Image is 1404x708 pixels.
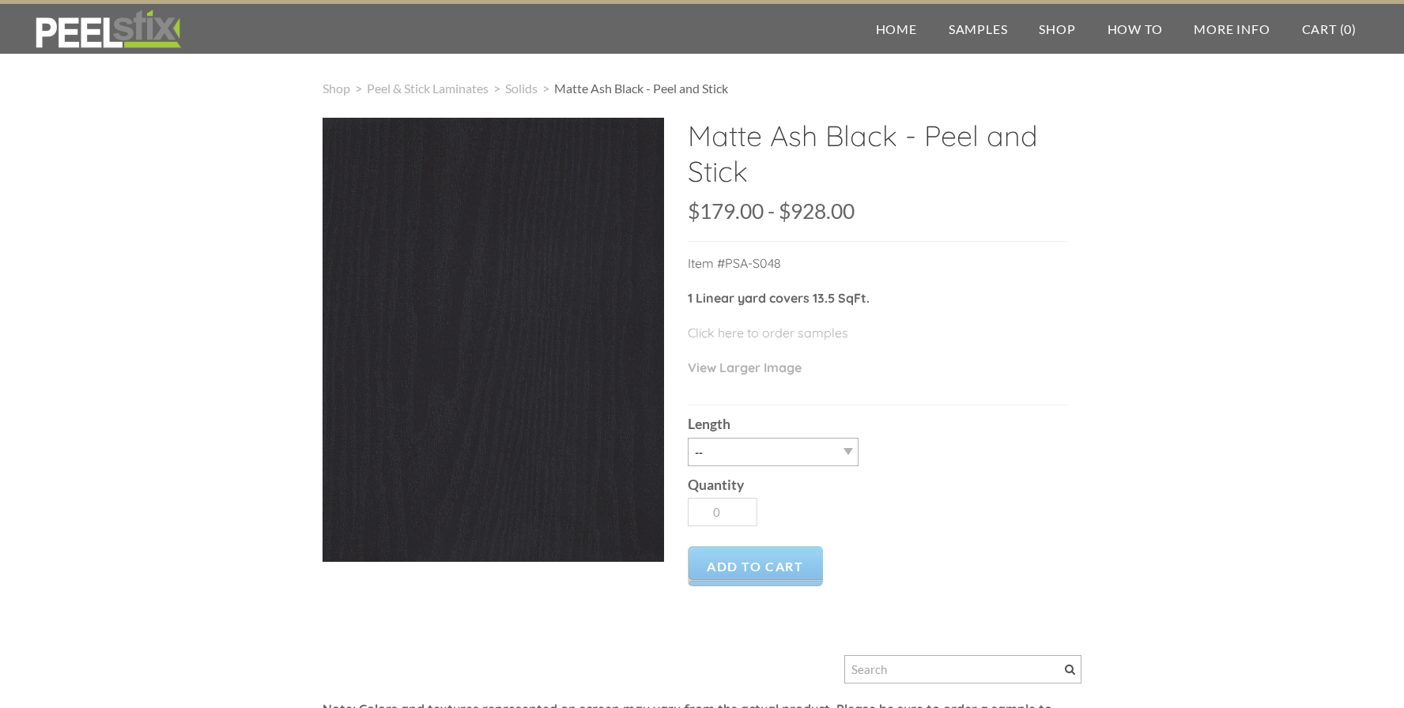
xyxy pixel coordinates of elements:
[860,4,933,54] a: Home
[933,4,1024,54] a: Samples
[323,81,350,96] a: Shop
[688,360,802,375] a: View Larger Image
[1178,4,1285,54] a: More Info
[505,81,538,96] a: Solids
[1065,665,1075,675] span: Search
[688,546,823,586] a: Add to Cart
[688,416,730,432] b: Length
[1092,4,1179,54] a: How To
[688,325,848,341] a: Click here to order samples
[350,81,367,96] span: >
[688,118,1067,201] h2: Matte Ash Black - Peel and Stick
[1344,21,1352,36] span: 0
[688,254,1067,288] p: Item #PSA-S048
[32,9,184,49] img: REFACE SUPPLIES
[367,81,489,96] a: Peel & Stick Laminates
[1286,4,1372,54] a: Cart (0)
[489,81,505,96] span: >
[688,476,744,493] b: Quantity
[554,81,728,96] span: Matte Ash Black - Peel and Stick
[844,655,1081,684] input: Search
[1023,4,1091,54] a: Shop
[688,290,870,306] strong: 1 Linear yard covers 13.5 SqFt.
[688,198,855,224] span: $179.00 - $928.00
[538,81,554,96] span: >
